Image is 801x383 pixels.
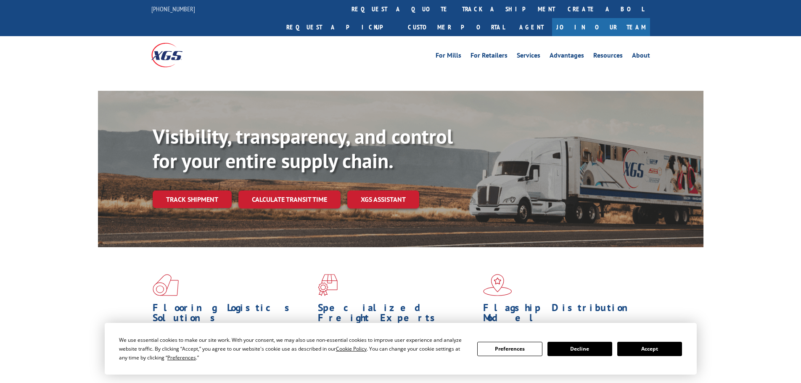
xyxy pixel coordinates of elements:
[318,303,477,327] h1: Specialized Freight Experts
[153,190,232,208] a: Track shipment
[318,274,338,296] img: xgs-icon-focused-on-flooring-red
[153,123,453,174] b: Visibility, transparency, and control for your entire supply chain.
[632,52,650,61] a: About
[280,18,402,36] a: Request a pickup
[617,342,682,356] button: Accept
[547,342,612,356] button: Decline
[153,274,179,296] img: xgs-icon-total-supply-chain-intelligence-red
[436,52,461,61] a: For Mills
[517,52,540,61] a: Services
[336,345,367,352] span: Cookie Policy
[471,52,508,61] a: For Retailers
[511,18,552,36] a: Agent
[483,274,512,296] img: xgs-icon-flagship-distribution-model-red
[402,18,511,36] a: Customer Portal
[552,18,650,36] a: Join Our Team
[483,303,642,327] h1: Flagship Distribution Model
[238,190,341,209] a: Calculate transit time
[550,52,584,61] a: Advantages
[347,190,419,209] a: XGS ASSISTANT
[593,52,623,61] a: Resources
[167,354,196,361] span: Preferences
[153,303,312,327] h1: Flooring Logistics Solutions
[105,323,697,375] div: Cookie Consent Prompt
[477,342,542,356] button: Preferences
[151,5,195,13] a: [PHONE_NUMBER]
[119,335,467,362] div: We use essential cookies to make our site work. With your consent, we may also use non-essential ...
